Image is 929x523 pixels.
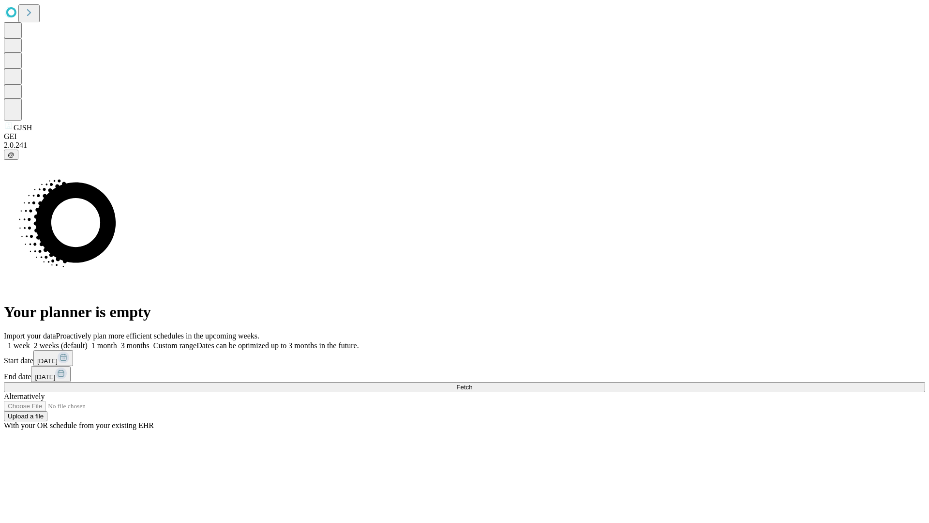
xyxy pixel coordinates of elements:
span: 3 months [121,341,150,350]
button: @ [4,150,18,160]
button: [DATE] [33,350,73,366]
span: Alternatively [4,392,45,400]
span: GJSH [14,123,32,132]
div: GEI [4,132,925,141]
div: End date [4,366,925,382]
div: Start date [4,350,925,366]
span: 1 week [8,341,30,350]
span: [DATE] [35,373,55,381]
h1: Your planner is empty [4,303,925,321]
span: Import your data [4,332,56,340]
span: Dates can be optimized up to 3 months in the future. [196,341,359,350]
span: 2 weeks (default) [34,341,88,350]
span: Proactively plan more efficient schedules in the upcoming weeks. [56,332,259,340]
button: [DATE] [31,366,71,382]
button: Fetch [4,382,925,392]
span: With your OR schedule from your existing EHR [4,421,154,430]
span: [DATE] [37,357,58,365]
div: 2.0.241 [4,141,925,150]
span: @ [8,151,15,158]
span: Custom range [153,341,196,350]
button: Upload a file [4,411,47,421]
span: 1 month [91,341,117,350]
span: Fetch [456,384,472,391]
